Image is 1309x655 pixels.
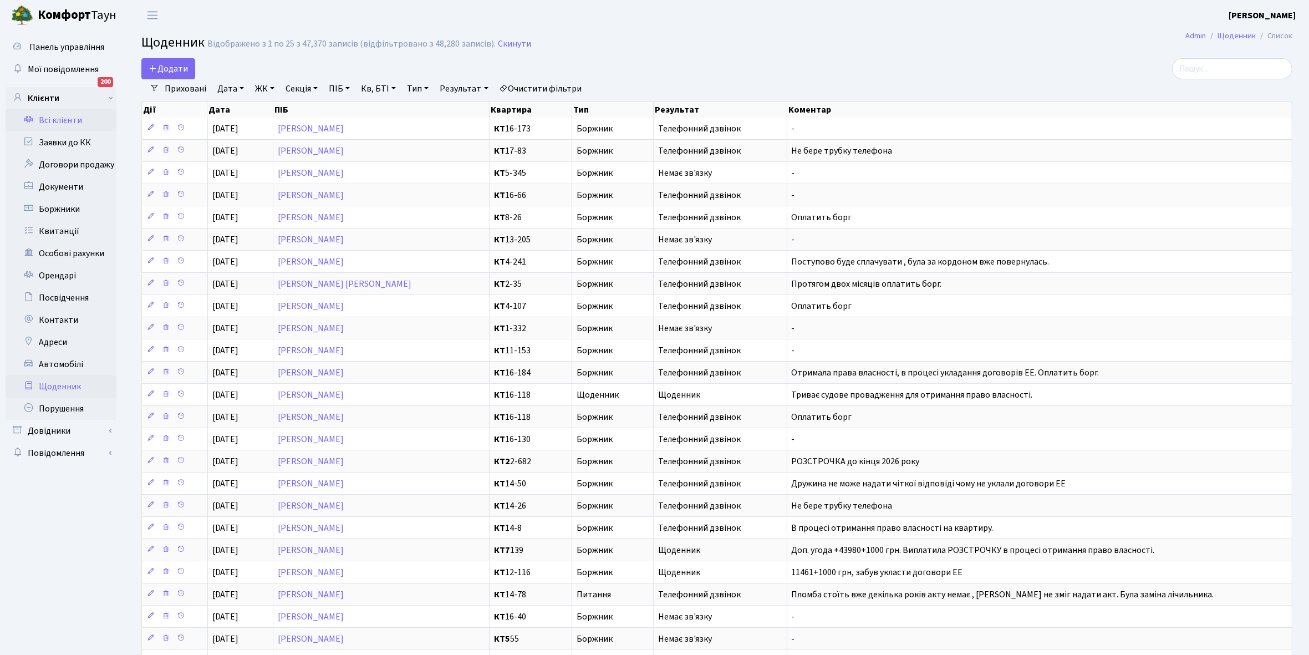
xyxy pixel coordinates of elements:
b: КТ [494,367,505,379]
span: Боржник [577,169,649,177]
span: [DATE] [212,433,239,445]
a: [PERSON_NAME] [278,123,344,135]
span: Телефонний дзвінок [658,413,782,422]
span: 14-8 [494,524,568,532]
span: 2-35 [494,280,568,288]
a: Контакти [6,309,116,331]
input: Пошук... [1172,58,1292,79]
a: Повідомлення [6,442,116,464]
th: Квартира [490,102,573,118]
a: Приховані [160,79,211,98]
nav: breadcrumb [1169,24,1309,48]
b: Комфорт [38,6,91,24]
b: КТ [494,167,505,179]
span: Телефонний дзвінок [658,590,782,599]
span: Телефонний дзвінок [658,213,782,222]
span: [DATE] [212,588,239,601]
span: Телефонний дзвінок [658,257,782,266]
span: 1-332 [494,324,568,333]
span: Немає зв'язку [658,612,782,621]
span: Боржник [577,280,649,288]
span: Дружина не може надати чіткої відповіді чому не уклали договори ЕЕ [792,478,1066,490]
a: Квитанції [6,220,116,242]
b: КТ [494,233,505,246]
span: [DATE] [212,233,239,246]
span: - [792,433,795,445]
span: Боржник [577,257,649,266]
span: [DATE] [212,189,239,201]
span: Телефонний дзвінок [658,302,782,311]
span: Щоденник [658,390,782,399]
a: [PERSON_NAME] [278,367,344,379]
b: КТ [494,500,505,512]
a: [PERSON_NAME] [278,478,344,490]
span: Телефонний дзвінок [658,146,782,155]
span: Телефонний дзвінок [658,479,782,488]
a: [PERSON_NAME] [278,522,344,534]
span: [DATE] [212,322,239,334]
span: Питання [577,590,649,599]
span: 4-107 [494,302,568,311]
span: 55 [494,634,568,643]
span: Немає зв'язку [658,235,782,244]
span: 5-345 [494,169,568,177]
a: Скинути [498,39,531,49]
span: 16-40 [494,612,568,621]
span: Боржник [577,435,649,444]
a: [PERSON_NAME] [278,611,344,623]
span: Немає зв'язку [658,634,782,643]
span: [DATE] [212,522,239,534]
span: Боржник [577,413,649,422]
span: 139 [494,546,568,555]
b: КТ [494,322,505,334]
span: Телефонний дзвінок [658,280,782,288]
span: [DATE] [212,389,239,401]
a: [PERSON_NAME] [278,544,344,556]
span: Телефонний дзвінок [658,457,782,466]
a: Заявки до КК [6,131,116,154]
span: Боржник [577,546,649,555]
b: КТ2 [494,455,510,468]
b: КТ5 [494,633,510,645]
span: Доп. угода +43980+1000 грн. Виплатила РОЗСТРОЧКУ в процесі отримання право власності. [792,544,1155,556]
span: 13-205 [494,235,568,244]
b: КТ [494,588,505,601]
div: 200 [98,77,113,87]
span: Протягом двох місяців оплатить борг. [792,278,942,290]
span: Щоденник [141,33,205,52]
a: Довідники [6,420,116,442]
a: [PERSON_NAME] [278,322,344,334]
span: - [792,611,795,623]
a: [PERSON_NAME] [PERSON_NAME] [278,278,411,290]
a: Додати [141,58,195,79]
th: Дата [207,102,273,118]
span: 16-173 [494,124,568,133]
span: 14-26 [494,501,568,510]
b: КТ [494,411,505,423]
span: Немає зв'язку [658,324,782,333]
span: Телефонний дзвінок [658,368,782,377]
b: КТ [494,344,505,357]
b: [PERSON_NAME] [1229,9,1296,22]
span: Боржник [577,457,649,466]
span: Щоденник [658,546,782,555]
span: Таун [38,6,116,25]
a: [PERSON_NAME] [278,411,344,423]
span: Телефонний дзвінок [658,124,782,133]
th: Тип [572,102,654,118]
b: КТ7 [494,544,510,556]
span: [DATE] [212,544,239,556]
b: КТ [494,433,505,445]
span: Боржник [577,501,649,510]
span: Телефонний дзвінок [658,501,782,510]
span: [DATE] [212,611,239,623]
a: [PERSON_NAME] [278,300,344,312]
span: 4-241 [494,257,568,266]
a: [PERSON_NAME] [278,633,344,645]
span: Щоденник [577,390,649,399]
a: ЖК [251,79,279,98]
span: 14-50 [494,479,568,488]
span: - [792,233,795,246]
a: Особові рахунки [6,242,116,265]
span: Боржник [577,324,649,333]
